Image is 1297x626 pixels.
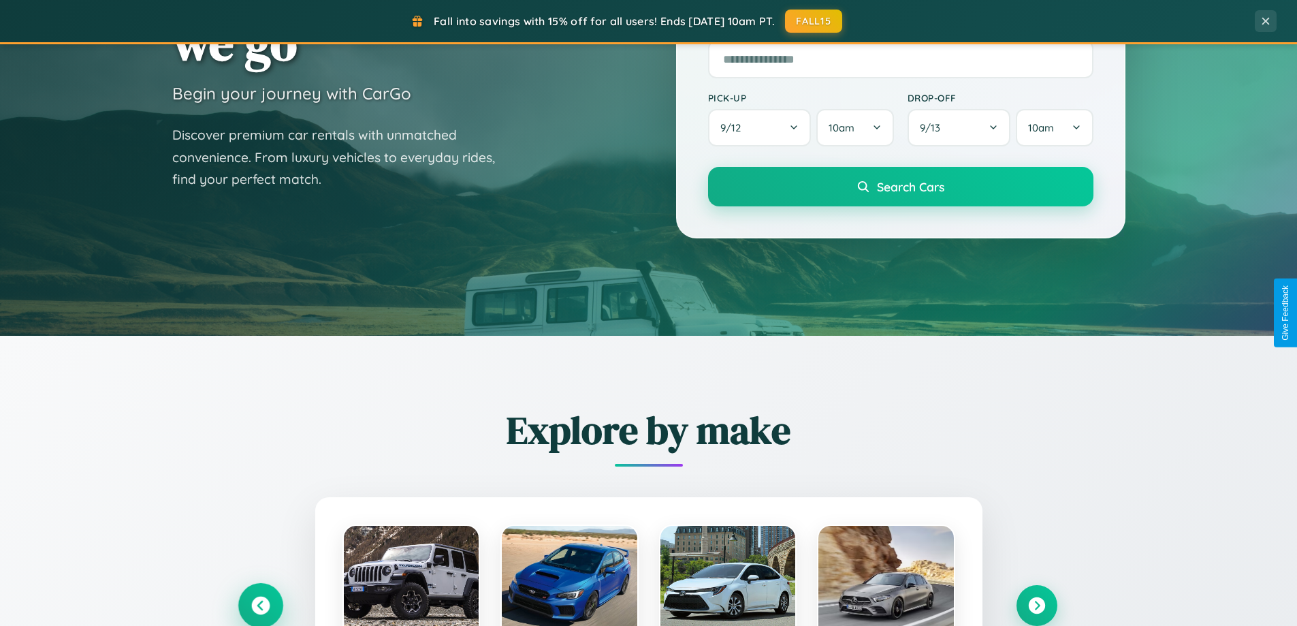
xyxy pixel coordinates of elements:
[908,92,1093,104] label: Drop-off
[720,121,748,134] span: 9 / 12
[172,83,411,104] h3: Begin your journey with CarGo
[708,109,812,146] button: 9/12
[240,404,1057,456] h2: Explore by make
[172,124,513,191] p: Discover premium car rentals with unmatched convenience. From luxury vehicles to everyday rides, ...
[434,14,775,28] span: Fall into savings with 15% off for all users! Ends [DATE] 10am PT.
[708,167,1093,206] button: Search Cars
[829,121,854,134] span: 10am
[816,109,893,146] button: 10am
[920,121,947,134] span: 9 / 13
[1028,121,1054,134] span: 10am
[708,92,894,104] label: Pick-up
[785,10,842,33] button: FALL15
[1281,285,1290,341] div: Give Feedback
[1016,109,1093,146] button: 10am
[908,109,1011,146] button: 9/13
[877,179,944,194] span: Search Cars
